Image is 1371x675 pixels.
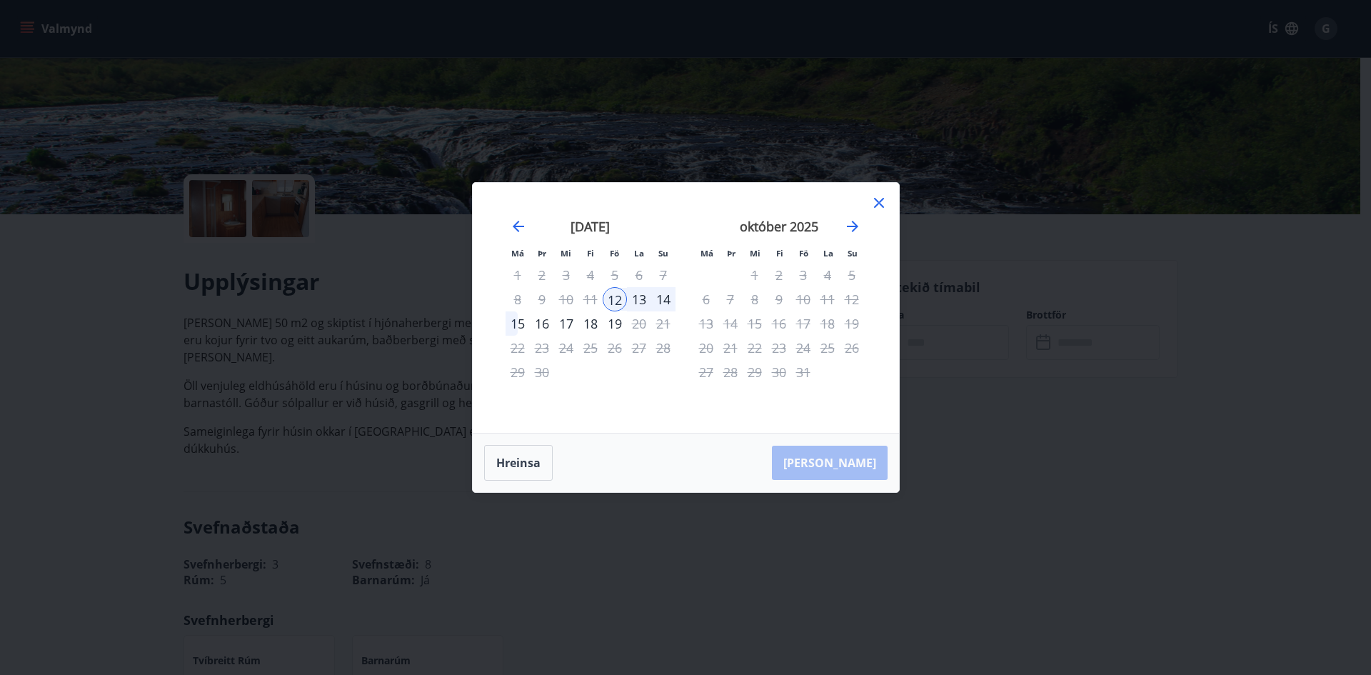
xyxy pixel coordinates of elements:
small: Su [658,248,668,259]
button: Hreinsa [484,445,553,481]
strong: október 2025 [740,218,818,235]
td: Not available. föstudagur, 5. september 2025 [603,263,627,287]
td: Not available. fimmtudagur, 30. október 2025 [767,360,791,384]
td: Not available. fimmtudagur, 9. október 2025 [767,287,791,311]
td: Not available. þriðjudagur, 9. september 2025 [530,287,554,311]
td: Not available. mánudagur, 6. október 2025 [694,287,718,311]
td: Not available. miðvikudagur, 8. október 2025 [743,287,767,311]
td: Not available. þriðjudagur, 23. september 2025 [530,336,554,360]
td: Not available. laugardagur, 6. september 2025 [627,263,651,287]
td: Not available. mánudagur, 1. september 2025 [506,263,530,287]
td: Not available. mánudagur, 29. september 2025 [506,360,530,384]
td: Not available. laugardagur, 11. október 2025 [815,287,840,311]
small: Fi [587,248,594,259]
td: Not available. sunnudagur, 21. september 2025 [651,311,676,336]
div: 18 [578,311,603,336]
td: Not available. fimmtudagur, 2. október 2025 [767,263,791,287]
small: Mi [561,248,571,259]
td: Choose mánudagur, 15. september 2025 as your check-out date. It’s available. [506,311,530,336]
td: Not available. fimmtudagur, 23. október 2025 [767,336,791,360]
td: Not available. mánudagur, 8. september 2025 [506,287,530,311]
small: La [823,248,833,259]
td: Not available. þriðjudagur, 30. september 2025 [530,360,554,384]
div: Move forward to switch to the next month. [844,218,861,235]
small: Þr [727,248,735,259]
td: Choose miðvikudagur, 17. september 2025 as your check-out date. It’s available. [554,311,578,336]
td: Not available. laugardagur, 18. október 2025 [815,311,840,336]
td: Not available. laugardagur, 20. september 2025 [627,311,651,336]
td: Not available. föstudagur, 24. október 2025 [791,336,815,360]
td: Not available. laugardagur, 27. september 2025 [627,336,651,360]
td: Not available. föstudagur, 17. október 2025 [791,311,815,336]
div: 17 [554,311,578,336]
div: Aðeins útritun í boði [603,311,627,336]
td: Not available. fimmtudagur, 25. september 2025 [578,336,603,360]
td: Not available. sunnudagur, 19. október 2025 [840,311,864,336]
small: Fö [610,248,619,259]
td: Not available. mánudagur, 13. október 2025 [694,311,718,336]
div: Aðeins innritun í boði [603,287,627,311]
td: Not available. þriðjudagur, 2. september 2025 [530,263,554,287]
td: Choose föstudagur, 19. september 2025 as your check-out date. It’s available. [603,311,627,336]
div: 14 [651,287,676,311]
td: Not available. laugardagur, 4. október 2025 [815,263,840,287]
td: Not available. föstudagur, 31. október 2025 [791,360,815,384]
small: Fi [776,248,783,259]
td: Choose þriðjudagur, 16. september 2025 as your check-out date. It’s available. [530,311,554,336]
td: Selected as start date. föstudagur, 12. september 2025 [603,287,627,311]
td: Not available. sunnudagur, 12. október 2025 [840,287,864,311]
td: Not available. miðvikudagur, 10. september 2025 [554,287,578,311]
small: Þr [538,248,546,259]
td: Choose sunnudagur, 14. september 2025 as your check-out date. It’s available. [651,287,676,311]
small: Fö [799,248,808,259]
td: Not available. mánudagur, 20. október 2025 [694,336,718,360]
small: La [634,248,644,259]
td: Not available. sunnudagur, 7. september 2025 [651,263,676,287]
td: Not available. sunnudagur, 28. september 2025 [651,336,676,360]
td: Not available. sunnudagur, 5. október 2025 [840,263,864,287]
td: Not available. miðvikudagur, 15. október 2025 [743,311,767,336]
div: Calendar [490,200,882,416]
td: Not available. mánudagur, 27. október 2025 [694,360,718,384]
td: Not available. miðvikudagur, 29. október 2025 [743,360,767,384]
td: Not available. fimmtudagur, 4. september 2025 [578,263,603,287]
td: Not available. fimmtudagur, 11. september 2025 [578,287,603,311]
td: Not available. fimmtudagur, 16. október 2025 [767,311,791,336]
td: Not available. miðvikudagur, 1. október 2025 [743,263,767,287]
td: Not available. miðvikudagur, 22. október 2025 [743,336,767,360]
div: Move backward to switch to the previous month. [510,218,527,235]
td: Not available. föstudagur, 3. október 2025 [791,263,815,287]
td: Choose laugardagur, 13. september 2025 as your check-out date. It’s available. [627,287,651,311]
td: Not available. föstudagur, 26. september 2025 [603,336,627,360]
div: 15 [506,311,530,336]
td: Not available. miðvikudagur, 24. september 2025 [554,336,578,360]
td: Not available. mánudagur, 22. september 2025 [506,336,530,360]
td: Not available. þriðjudagur, 21. október 2025 [718,336,743,360]
small: Má [511,248,524,259]
small: Su [848,248,858,259]
small: Mi [750,248,760,259]
td: Not available. miðvikudagur, 3. september 2025 [554,263,578,287]
td: Not available. föstudagur, 10. október 2025 [791,287,815,311]
small: Má [700,248,713,259]
div: 16 [530,311,554,336]
strong: [DATE] [571,218,610,235]
td: Not available. þriðjudagur, 14. október 2025 [718,311,743,336]
td: Not available. laugardagur, 25. október 2025 [815,336,840,360]
td: Choose fimmtudagur, 18. september 2025 as your check-out date. It’s available. [578,311,603,336]
td: Not available. sunnudagur, 26. október 2025 [840,336,864,360]
td: Not available. þriðjudagur, 28. október 2025 [718,360,743,384]
div: 13 [627,287,651,311]
td: Not available. þriðjudagur, 7. október 2025 [718,287,743,311]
